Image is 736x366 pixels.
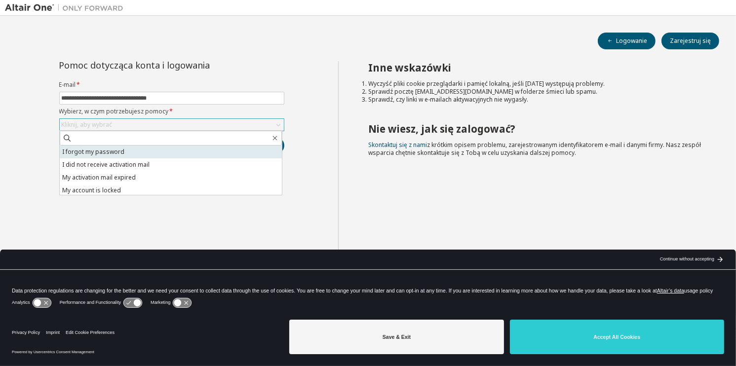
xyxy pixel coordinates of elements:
[59,108,284,115] label: Wybierz, w czym potrzebujesz pomocy
[368,80,701,88] li: Wyczyść pliki cookie przeglądarki i pamięć lokalną, jeśli [DATE] występują problemy.
[368,141,701,157] span: z krótkim opisem problemu, zarejestrowanym identyfikatorem e-mail i danymi firmy. Nasz zespół wsp...
[62,121,113,129] div: Kliknij, aby wybrać
[59,61,239,69] div: Pomoc dotycząca konta i logowania
[60,119,284,131] div: Kliknij, aby wybrać
[60,146,282,158] li: I forgot my password
[5,3,128,13] img: Altair One
[59,81,284,89] label: E-mail
[368,96,701,104] li: Sprawdź, czy linki w e-mailach aktywacyjnych nie wygasły.
[368,122,701,135] h2: Nie wiesz, jak się zalogować?
[368,141,427,149] a: Skontaktuj się z nami
[598,33,656,49] button: Logowanie
[368,88,701,96] li: Sprawdź pocztę [EMAIL_ADDRESS][DOMAIN_NAME] w folderze śmieci lub spamu.
[661,33,719,49] button: Zarejestruj się
[368,61,701,74] h2: Inne wskazówki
